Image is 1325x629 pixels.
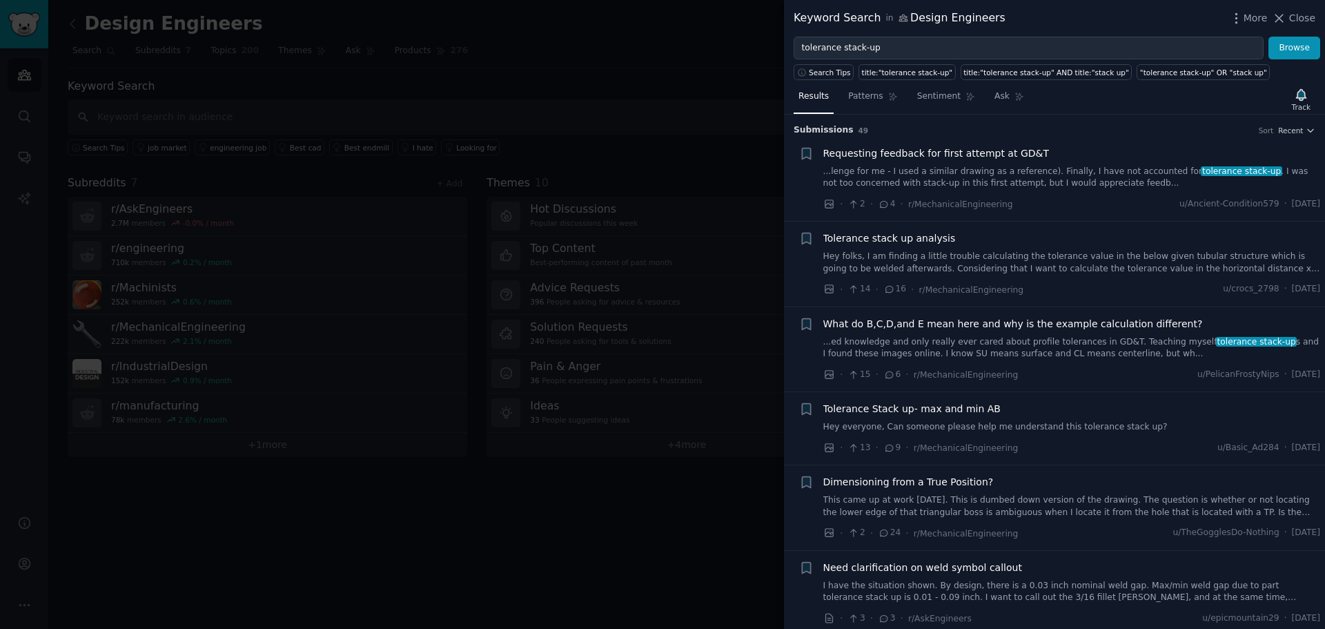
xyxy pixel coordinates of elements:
button: Browse [1268,37,1320,60]
span: Ask [994,90,1010,103]
span: · [901,611,903,626]
span: · [840,282,843,297]
span: Sentiment [917,90,961,103]
span: 49 [858,126,869,135]
span: 15 [847,369,870,381]
div: "tolerance stack-up" OR "stack up" [1140,68,1267,77]
span: · [870,611,873,626]
span: · [901,197,903,211]
span: r/MechanicalEngineering [908,200,1013,209]
a: Patterns [843,86,902,114]
div: title:"tolerance stack-up" AND title:"stack up" [963,68,1129,77]
span: · [876,367,879,382]
span: 4 [878,198,895,211]
span: Requesting feedback for first attempt at GD&T [823,146,1050,161]
a: Tolerance stack up analysis [823,231,956,246]
input: Try a keyword related to your business [794,37,1264,60]
a: "tolerance stack-up" OR "stack up" [1137,64,1270,80]
span: u/TheGogglesDo-Nothing [1172,527,1279,539]
a: Results [794,86,834,114]
button: Recent [1278,126,1315,135]
a: Tolerance Stack up- max and min AB [823,402,1001,416]
div: title:"tolerance stack-up" [862,68,953,77]
span: tolerance stack-up [1216,337,1297,347]
span: in [885,12,893,25]
a: I have the situation shown. By design, there is a 0.03 inch nominal weld gap. Max/min weld gap du... [823,580,1321,604]
span: Recent [1278,126,1303,135]
span: [DATE] [1292,283,1320,296]
span: 3 [878,612,895,625]
span: u/Ancient-Condition579 [1179,198,1279,211]
span: r/MechanicalEngineering [914,529,1019,539]
span: [DATE] [1292,527,1320,539]
span: · [840,367,843,382]
button: Search Tips [794,64,854,80]
button: Track [1287,85,1315,114]
span: r/MechanicalEngineering [914,370,1019,380]
span: · [1284,612,1287,625]
button: Close [1272,11,1315,26]
span: 13 [847,442,870,454]
span: · [905,367,908,382]
span: · [905,526,908,541]
a: Sentiment [912,86,980,114]
div: Track [1292,102,1311,112]
a: ...lenge for me - I used a similar drawing as a reference). Finally, I have not accounted fortole... [823,166,1321,190]
span: · [1284,442,1287,454]
a: Ask [990,86,1029,114]
a: title:"tolerance stack-up" AND title:"stack up" [961,64,1132,80]
span: Need clarification on weld symbol callout [823,561,1022,575]
span: 6 [883,369,901,381]
span: Close [1289,11,1315,26]
span: 16 [883,283,906,296]
a: Dimensioning from a True Position? [823,475,994,490]
span: · [1284,283,1287,296]
span: [DATE] [1292,612,1320,625]
span: 9 [883,442,901,454]
button: More [1229,11,1268,26]
span: [DATE] [1292,442,1320,454]
span: · [1284,198,1287,211]
span: More [1244,11,1268,26]
div: Sort [1259,126,1274,135]
span: · [911,282,914,297]
span: Patterns [848,90,883,103]
a: What do B,C,D,and E mean here and why is the example calculation different? [823,317,1203,331]
a: ...ed knowledge and only really ever cared about profile tolerances in GD&T. Teaching myselftoler... [823,336,1321,360]
span: Submission s [794,124,854,137]
span: · [1284,527,1287,539]
a: title:"tolerance stack-up" [858,64,956,80]
span: 2 [847,198,865,211]
a: Hey folks, I am finding a little trouble calculating the tolerance value in the below given tubul... [823,251,1321,275]
span: · [870,197,873,211]
span: r/MechanicalEngineering [914,443,1019,453]
span: tolerance stack-up [1201,166,1282,176]
span: · [840,197,843,211]
span: u/PelicanFrostyNips [1197,369,1279,381]
div: Keyword Search Design Engineers [794,10,1005,27]
span: · [876,441,879,455]
a: Hey everyone, Can someone please help me understand this tolerance stack up? [823,421,1321,434]
span: · [876,282,879,297]
span: · [905,441,908,455]
a: This came up at work [DATE]. This is dumbed down version of the drawing. The question is whether ... [823,494,1321,519]
span: r/MechanicalEngineering [919,285,1024,295]
span: · [840,441,843,455]
span: · [1284,369,1287,381]
span: 14 [847,283,870,296]
span: u/epicmountain29 [1202,612,1279,625]
span: Results [798,90,829,103]
span: u/Basic_Ad284 [1217,442,1279,454]
span: 2 [847,527,865,539]
span: r/AskEngineers [908,614,972,623]
span: u/crocs_2798 [1223,283,1279,296]
span: Search Tips [809,68,851,77]
span: [DATE] [1292,369,1320,381]
span: · [840,526,843,541]
span: 3 [847,612,865,625]
span: 24 [878,527,901,539]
